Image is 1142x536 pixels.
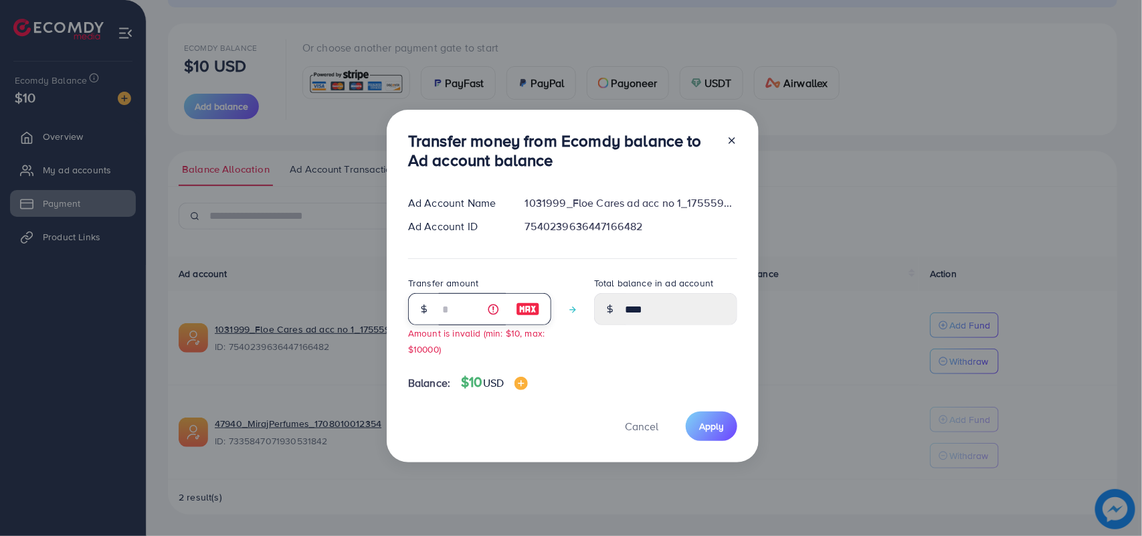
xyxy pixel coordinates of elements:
span: Apply [699,420,724,433]
button: Apply [686,412,737,440]
div: 7540239636447166482 [514,219,748,234]
h4: $10 [461,374,528,391]
button: Cancel [608,412,675,440]
img: image [516,301,540,317]
div: Ad Account Name [397,195,514,211]
div: Ad Account ID [397,219,514,234]
img: image [514,377,528,390]
div: 1031999_Floe Cares ad acc no 1_1755598915786 [514,195,748,211]
span: Balance: [408,375,450,391]
span: Cancel [625,419,658,434]
h3: Transfer money from Ecomdy balance to Ad account balance [408,131,716,170]
label: Total balance in ad account [594,276,713,290]
small: Amount is invalid (min: $10, max: $10000) [408,327,545,355]
label: Transfer amount [408,276,478,290]
span: USD [483,375,504,390]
